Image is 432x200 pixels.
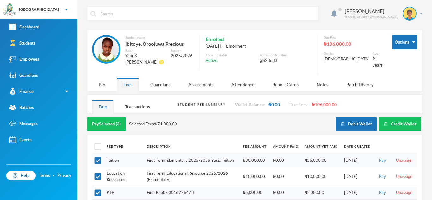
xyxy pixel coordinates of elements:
[9,136,32,143] div: Events
[125,48,166,53] div: Batch
[240,154,270,167] td: ₦80,000.00
[379,117,421,131] button: Credit Wallet
[270,167,301,186] td: ₦0.00
[312,102,337,107] span: ₦106,000.00
[90,11,96,17] img: search
[240,186,270,200] td: ₦5,000.00
[171,53,193,59] div: 2025/2026
[341,154,374,167] td: [DATE]
[336,117,423,131] div: `
[125,40,193,48] div: Ibitoye, Orooluwa Precious
[373,56,383,68] div: 9 years
[394,173,414,180] button: Unassign
[266,78,305,91] div: Report Cards
[103,154,144,167] td: Tuition
[118,100,157,113] div: Transactions
[125,35,193,40] div: Student name
[394,157,414,164] button: Unassign
[206,43,311,50] div: [DATE] | -- Enrollment
[345,15,398,20] div: [EMAIL_ADDRESS][DOMAIN_NAME]
[403,7,416,20] img: STUDENT
[103,139,144,154] th: Fee Type
[310,78,335,91] div: Notes
[9,56,39,63] div: Employees
[394,189,414,196] button: Unassign
[100,7,315,21] input: Search
[92,78,112,91] div: Bio
[377,157,388,164] button: Pay
[19,7,59,12] div: [GEOGRAPHIC_DATA]
[87,117,126,131] button: PaySelected (3)
[182,78,220,91] div: Assessments
[301,139,341,154] th: Amount Yet Paid
[270,139,301,154] th: Amount Paid
[373,51,383,56] div: Age
[377,189,388,196] button: Pay
[3,3,16,16] img: logo
[144,139,240,154] th: Description
[144,167,240,186] td: First Term Educational Resource 2025/2026 (Elementary)
[103,186,144,200] td: PTF
[9,24,39,30] div: Dashboard
[206,53,256,58] div: Account Status
[240,167,270,186] td: ₦10,000.00
[340,78,380,91] div: Batch History
[240,139,270,154] th: Fee Amount
[94,37,119,62] img: STUDENT
[206,35,224,43] span: Enrolled
[144,186,240,200] td: First Bank - 3016726478
[171,48,193,53] div: Session
[235,102,265,107] span: Wallet Balance:
[341,167,374,186] td: [DATE]
[268,102,280,107] span: ₦0.00
[270,154,301,167] td: ₦0.00
[260,53,311,58] div: Admission Number
[6,171,36,180] a: Help
[125,53,166,65] div: Year 3 - [PERSON_NAME] ♌️
[9,40,35,46] div: Students
[341,139,374,154] th: Date Created
[53,173,54,179] div: ·
[57,173,71,179] a: Privacy
[206,58,217,64] span: Active
[9,72,38,79] div: Guardians
[345,7,398,15] div: [PERSON_NAME]
[324,56,369,62] div: [DEMOGRAPHIC_DATA]
[177,102,225,107] div: Student Fee Summary
[324,40,383,48] div: ₦106,000.00
[144,154,240,167] td: First Term Elementary 2025/2026 Basic Tuition
[392,35,417,49] button: Options
[301,186,341,200] td: ₦5,000.00
[129,121,177,127] span: Selected Fees: ₦71,000.00
[103,167,144,186] td: Education Resources
[9,88,34,95] div: Finance
[260,58,311,64] div: glh23e33
[377,173,388,180] button: Pay
[289,102,309,107] span: Due Fees:
[301,167,341,186] td: ₦10,000.00
[341,186,374,200] td: [DATE]
[336,117,377,131] button: Debit Wallet
[144,78,177,91] div: Guardians
[301,154,341,167] td: ₦56,000.00
[225,78,261,91] div: Attendance
[39,173,50,179] a: Terms
[9,120,38,127] div: Messages
[92,100,114,113] div: Due
[9,104,34,111] div: Batches
[270,186,301,200] td: ₦0.00
[324,51,369,56] div: Gender
[324,35,383,40] div: Due Fees
[117,78,139,91] div: Fees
